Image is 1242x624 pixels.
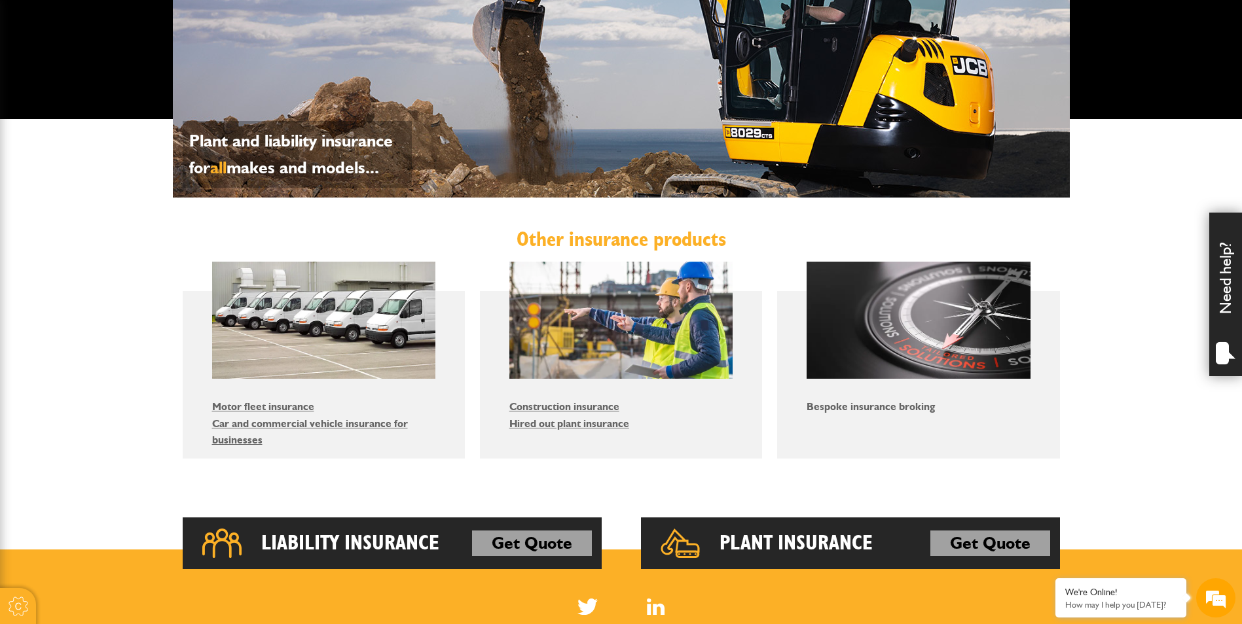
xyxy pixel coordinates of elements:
a: Car and commercial vehicle insurance for businesses [212,417,408,447]
h2: Other insurance products [183,227,1060,252]
span: all [210,157,227,178]
a: Get Quote [472,530,592,557]
a: LinkedIn [647,598,665,615]
img: Bespoke insurance broking [807,262,1031,379]
a: Bespoke insurance broking [807,400,935,413]
a: Motor fleet insurance [212,400,314,413]
img: Construction insurance [509,262,733,379]
p: Plant and liability insurance for makes and models... [189,128,405,181]
a: Get Quote [930,530,1050,557]
a: Construction insurance [509,400,619,413]
h2: Plant Insurance [720,530,873,557]
div: We're Online! [1065,587,1177,598]
p: How may I help you today? [1065,600,1177,610]
img: Twitter [577,598,598,615]
img: Motor fleet insurance [212,262,436,379]
img: Linked In [647,598,665,615]
a: Hired out plant insurance [509,417,629,430]
div: Need help? [1209,213,1242,376]
h2: Liability Insurance [261,530,439,557]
